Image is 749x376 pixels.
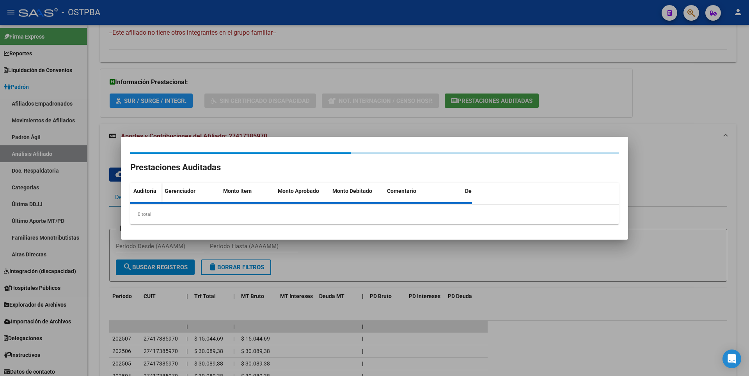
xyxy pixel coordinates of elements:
span: Gerenciador [165,188,195,194]
span: Descripción [465,188,494,194]
datatable-header-cell: Comentario [384,183,462,215]
datatable-header-cell: Descripción [462,183,540,215]
span: Auditoría [133,188,156,194]
datatable-header-cell: Monto Aprobado [275,183,329,215]
span: Monto Aprobado [278,188,319,194]
div: Open Intercom Messenger [722,350,741,368]
datatable-header-cell: Auditoría [130,183,162,215]
datatable-header-cell: Monto Item [220,183,275,215]
span: Monto Debitado [332,188,372,194]
span: Monto Item [223,188,252,194]
datatable-header-cell: Gerenciador [162,183,220,215]
span: Comentario [387,188,416,194]
h2: Prestaciones Auditadas [130,160,619,175]
div: 0 total [130,205,619,224]
datatable-header-cell: Monto Debitado [329,183,384,215]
